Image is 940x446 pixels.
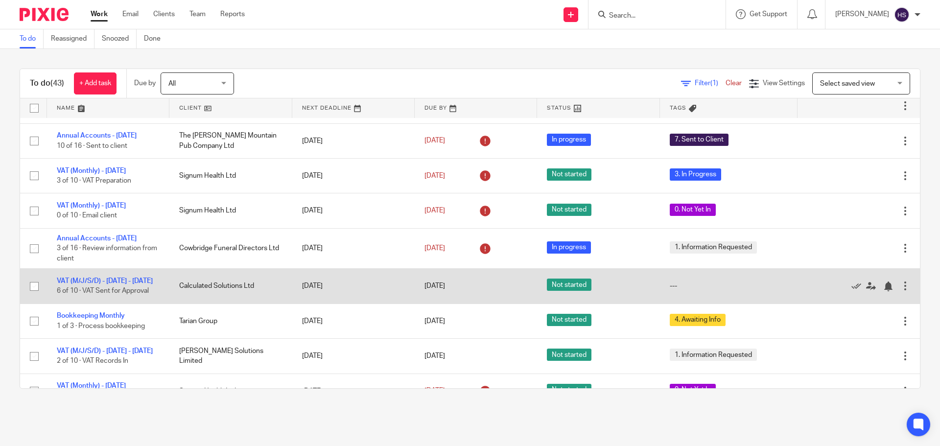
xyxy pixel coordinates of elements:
span: Not started [547,314,591,326]
span: 0. Not Yet In [670,384,716,396]
span: 1. Information Requested [670,349,757,361]
span: Not started [547,204,591,216]
input: Search [608,12,696,21]
span: Not started [547,384,591,396]
a: Email [122,9,139,19]
p: [PERSON_NAME] [835,9,889,19]
span: 3. In Progress [670,168,721,181]
td: [DATE] [292,123,415,158]
a: Reports [220,9,245,19]
td: Calculated Solutions Ltd [169,269,292,304]
h1: To do [30,78,64,89]
td: The [PERSON_NAME] Mountain Pub Company Ltd [169,123,292,158]
p: Due by [134,78,156,88]
td: Signum Health Ltd [169,374,292,408]
td: [PERSON_NAME] Solutions Limited [169,339,292,374]
span: 3 of 16 · Review information from client [57,245,157,262]
a: Work [91,9,108,19]
a: VAT (Monthly) - [DATE] [57,202,126,209]
a: Annual Accounts - [DATE] [57,132,137,139]
span: 1. Information Requested [670,241,757,254]
a: VAT (M/J/S/D) - [DATE] - [DATE] [57,278,153,284]
span: 0. Not Yet In [670,204,716,216]
a: Reassigned [51,29,94,48]
td: [DATE] [292,269,415,304]
img: Pixie [20,8,69,21]
span: (43) [50,79,64,87]
a: Annual Accounts - [DATE] [57,235,137,242]
span: 7. Sent to Client [670,134,728,146]
td: Cowbridge Funeral Directors Ltd [169,228,292,268]
td: [DATE] [292,304,415,338]
span: Select saved view [820,80,875,87]
td: [DATE] [292,158,415,193]
span: 2 of 10 · VAT Records In [57,357,128,364]
span: View Settings [763,80,805,87]
img: svg%3E [894,7,910,23]
a: Snoozed [102,29,137,48]
span: 10 of 16 · Sent to client [57,142,127,149]
span: [DATE] [424,352,445,359]
a: VAT (Monthly) - [DATE] [57,382,126,389]
td: [DATE] [292,339,415,374]
span: (1) [710,80,718,87]
a: Clients [153,9,175,19]
span: Tags [670,105,686,111]
span: [DATE] [424,245,445,252]
span: [DATE] [424,172,445,179]
a: VAT (Monthly) - [DATE] [57,167,126,174]
td: Signum Health Ltd [169,193,292,228]
span: [DATE] [424,138,445,144]
a: + Add task [74,72,117,94]
span: [DATE] [424,388,445,395]
span: 6 of 10 · VAT Sent for Approval [57,288,149,295]
span: 4. Awaiting Info [670,314,726,326]
a: Team [189,9,206,19]
span: 0 of 10 · Email client [57,212,117,219]
a: Done [144,29,168,48]
td: [DATE] [292,193,415,228]
a: Bookkeeping Monthly [57,312,125,319]
span: 3 of 10 · VAT Preparation [57,177,131,184]
div: --- [670,281,788,291]
span: Filter [695,80,726,87]
span: Not started [547,168,591,181]
td: [DATE] [292,374,415,408]
td: Tarian Group [169,304,292,338]
span: [DATE] [424,318,445,325]
td: Signum Health Ltd [169,158,292,193]
a: Clear [726,80,742,87]
span: Not started [547,279,591,291]
span: 1 of 3 · Process bookkeeping [57,323,145,329]
a: Mark as done [851,281,866,291]
span: All [168,80,176,87]
td: [DATE] [292,228,415,268]
a: To do [20,29,44,48]
a: VAT (M/J/S/D) - [DATE] - [DATE] [57,348,153,354]
span: In progress [547,241,591,254]
span: Not started [547,349,591,361]
span: Get Support [750,11,787,18]
span: In progress [547,134,591,146]
span: [DATE] [424,282,445,289]
span: [DATE] [424,207,445,214]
